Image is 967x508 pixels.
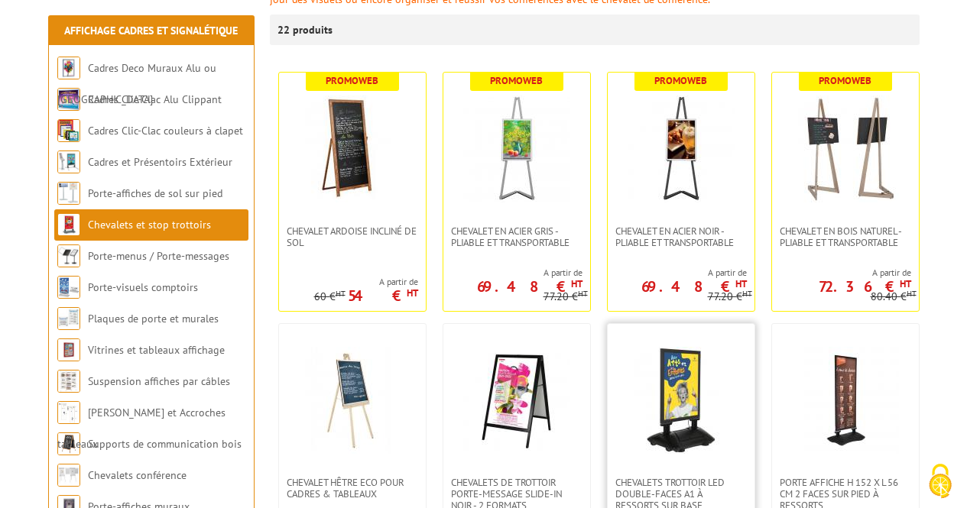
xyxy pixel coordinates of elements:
[57,338,80,361] img: Vitrines et tableaux affichage
[57,307,80,330] img: Plaques de porte et murales
[88,374,230,388] a: Suspension affiches par câbles
[443,267,582,279] span: A partir de
[336,288,346,299] sup: HT
[780,225,911,248] span: Chevalet en bois naturel - Pliable et transportable
[57,119,80,142] img: Cadres Clic-Clac couleurs à clapet
[608,225,754,248] a: Chevalet en Acier noir - Pliable et transportable
[628,347,735,454] img: Chevalets Trottoir LED double-faces A1 à ressorts sur base lestable.
[88,249,229,263] a: Porte-menus / Porte-messages
[299,95,406,202] img: Chevalet Ardoise incliné de sol
[64,24,238,37] a: Affichage Cadres et Signalétique
[463,347,570,454] img: Chevalets de trottoir porte-message Slide-in Noir - 2 formats
[88,155,232,169] a: Cadres et Présentoirs Extérieur
[772,225,919,248] a: Chevalet en bois naturel - Pliable et transportable
[819,282,911,291] p: 72.36 €
[57,244,80,267] img: Porte-menus / Porte-messages
[88,280,198,294] a: Porte-visuels comptoirs
[463,95,570,202] img: Chevalet en Acier gris - Pliable et transportable
[57,57,80,79] img: Cadres Deco Muraux Alu ou Bois
[326,74,378,87] b: Promoweb
[88,218,211,231] a: Chevalets et stop trottoirs
[792,347,899,454] img: Porte Affiche H 152 x L 56 cm 2 faces sur pied à ressorts
[279,225,426,248] a: Chevalet Ardoise incliné de sol
[299,347,406,454] img: Chevalet hêtre ECO pour cadres & tableaux
[279,477,426,500] a: Chevalet hêtre ECO pour cadres & tableaux
[921,462,959,500] img: Cookies (modal window)
[913,456,967,508] button: Cookies (modal window)
[608,267,747,279] span: A partir de
[88,343,225,357] a: Vitrines et tableaux affichage
[451,225,582,248] span: Chevalet en Acier gris - Pliable et transportable
[654,74,707,87] b: Promoweb
[871,291,917,303] p: 80.40 €
[57,61,216,106] a: Cadres Deco Muraux Alu ou [GEOGRAPHIC_DATA]
[88,92,222,106] a: Cadres Clic-Clac Alu Clippant
[57,182,80,205] img: Porte-affiches de sol sur pied
[544,291,588,303] p: 77.20 €
[314,291,346,303] p: 60 €
[314,276,418,288] span: A partir de
[57,276,80,299] img: Porte-visuels comptoirs
[88,124,243,138] a: Cadres Clic-Clac couleurs à clapet
[907,288,917,299] sup: HT
[88,312,219,325] a: Plaques de porte et murales
[900,277,911,290] sup: HT
[641,282,747,291] p: 69.48 €
[88,186,222,200] a: Porte-affiches de sol sur pied
[57,213,80,236] img: Chevalets et stop trottoirs
[407,286,418,299] sup: HT
[792,95,899,202] img: Chevalet en bois naturel - Pliable et transportable
[277,15,335,45] p: 22 produits
[287,225,418,248] span: Chevalet Ardoise incliné de sol
[819,74,871,87] b: Promoweb
[628,95,735,202] img: Chevalet en Acier noir - Pliable et transportable
[348,291,418,300] p: 54 €
[490,74,543,87] b: Promoweb
[443,225,590,248] a: Chevalet en Acier gris - Pliable et transportable
[57,370,80,393] img: Suspension affiches par câbles
[742,288,752,299] sup: HT
[57,150,80,173] img: Cadres et Présentoirs Extérieur
[735,277,747,290] sup: HT
[708,291,752,303] p: 77.20 €
[571,277,582,290] sup: HT
[578,288,588,299] sup: HT
[615,225,747,248] span: Chevalet en Acier noir - Pliable et transportable
[477,282,582,291] p: 69.48 €
[287,477,418,500] span: Chevalet hêtre ECO pour cadres & tableaux
[772,267,911,279] span: A partir de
